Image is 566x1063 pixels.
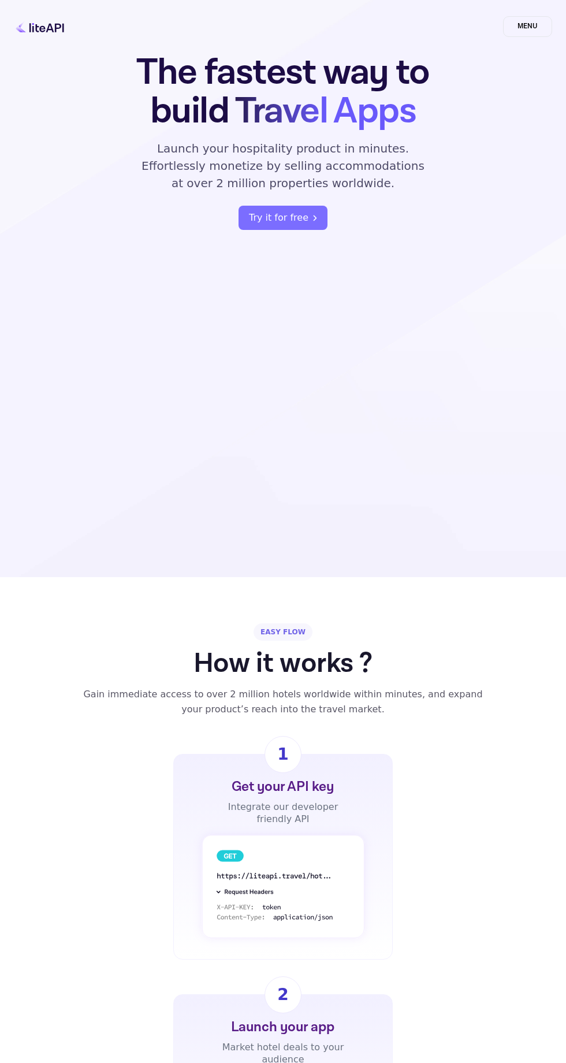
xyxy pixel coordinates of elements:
p: Launch your hospitality product in minutes. Effortlessly monetize by selling accommodations at ov... [137,140,429,192]
button: Try it for free [239,206,327,230]
span: Travel Apps [235,87,416,135]
div: Get your API key [232,778,334,796]
div: Launch your app [231,1018,334,1036]
div: EASY FLOW [254,623,312,641]
span: MENU [503,16,552,37]
div: Gain immediate access to over 2 million hotels worldwide within minutes, and expand your product’... [76,687,490,717]
img: dashboard illustration [40,262,526,554]
h1: How it works ? [193,650,373,678]
h1: The fastest way to build [113,53,453,131]
div: 2 [277,983,288,1007]
div: Integrate our developer friendly API [221,801,345,825]
div: 1 [277,742,288,767]
a: register [239,206,327,230]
